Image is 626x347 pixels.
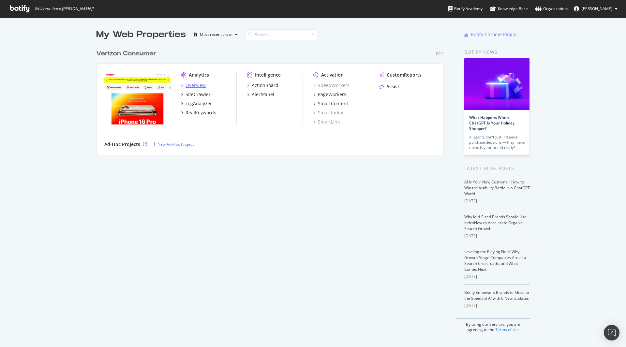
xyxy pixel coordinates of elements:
[313,82,350,89] a: SpeedWorkers
[490,6,528,12] div: Knowledge Base
[255,72,281,78] div: Intelligence
[469,115,514,131] a: What Happens When ChatGPT Is Your Holiday Shopper?
[246,29,317,40] input: Search
[104,141,140,148] div: Ad-Hoc Projects
[104,72,171,124] img: verizon.com
[495,327,520,332] a: Terms of Use
[181,109,216,116] a: RealKeywords
[181,91,211,98] a: SiteCrawler
[157,141,194,147] div: New Ad-Hoc Project
[247,82,278,89] a: ActionBoard
[181,100,212,107] a: LogAnalyzer
[464,249,526,272] a: Leveling the Playing Field: Why Growth-Stage Companies Are at a Search Crossroads, and What Comes...
[535,6,569,12] div: Organizations
[469,135,525,150] div: AI agents don’t just influence purchase decisions — they make them. Is your brand ready?
[318,100,348,107] div: SmartContent
[456,318,530,332] div: By using our Services, you are agreeing to the
[96,49,159,58] a: Verizon Consumer
[247,91,274,98] a: AlertPanel
[186,109,216,116] div: RealKeywords
[464,49,530,56] div: Botify news
[582,6,612,11] span: Hannah Kurtz
[464,233,530,239] div: [DATE]
[200,33,232,36] div: Most recent crawl
[34,6,93,11] span: Welcome back, [PERSON_NAME] !
[252,91,274,98] div: AlertPanel
[186,82,206,89] div: Overview
[313,91,346,98] a: PageWorkers
[313,100,348,107] a: SmartContent
[96,41,449,155] div: grid
[464,58,529,110] img: What Happens When ChatGPT Is Your Holiday Shopper?
[604,325,619,340] div: Open Intercom Messenger
[471,31,517,38] div: Botify Chrome Plugin
[464,165,530,172] div: Latest Blog Posts
[569,4,623,14] button: [PERSON_NAME]
[318,91,346,98] div: PageWorkers
[380,83,399,90] a: Assist
[464,179,530,196] a: AI Is Your New Customer: How to Win the Visibility Battle in a ChatGPT World
[321,72,344,78] div: Activation
[448,6,483,12] div: Botify Academy
[464,198,530,204] div: [DATE]
[380,72,422,78] a: CustomReports
[464,290,529,301] a: Botify Empowers Brands to Move at the Speed of AI with 6 New Updates
[181,82,206,89] a: Overview
[464,31,517,38] a: Botify Chrome Plugin
[313,119,340,125] a: SmartLink
[313,109,343,116] a: SmartIndex
[96,49,156,58] div: Verizon Consumer
[464,214,527,231] a: Why Mid-Sized Brands Should Use IndexNow to Accelerate Organic Search Growth
[252,82,278,89] div: ActionBoard
[436,51,443,57] div: Pro
[464,303,530,309] div: [DATE]
[386,83,399,90] div: Assist
[153,141,194,147] a: New Ad-Hoc Project
[191,29,240,40] button: Most recent crawl
[387,72,422,78] div: CustomReports
[186,100,212,107] div: LogAnalyzer
[464,274,530,280] div: [DATE]
[186,91,211,98] div: SiteCrawler
[96,28,186,41] div: My Web Properties
[189,72,209,78] div: Analytics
